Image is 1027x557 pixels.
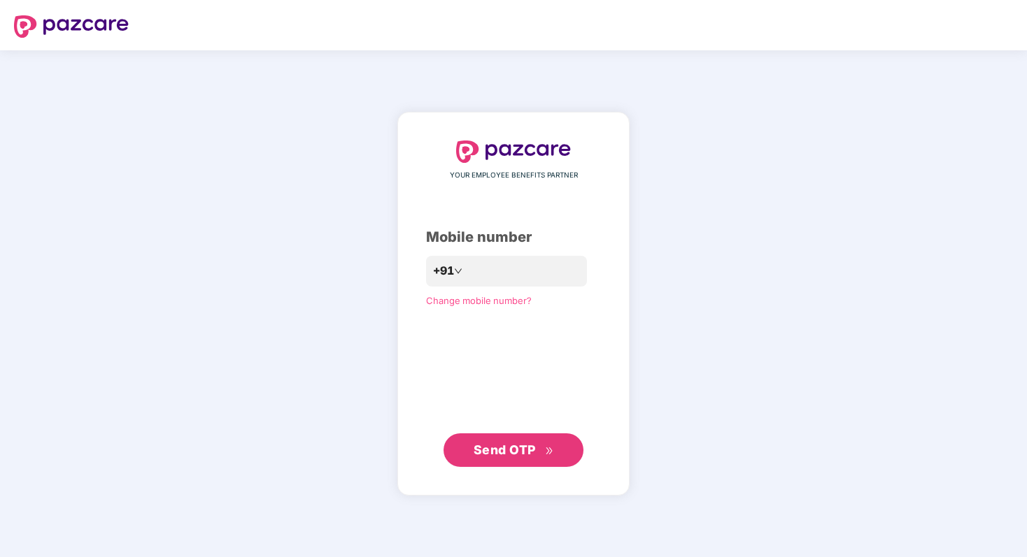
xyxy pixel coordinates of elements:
[14,15,129,38] img: logo
[444,433,583,467] button: Send OTPdouble-right
[426,295,532,306] a: Change mobile number?
[474,442,536,457] span: Send OTP
[450,170,578,181] span: YOUR EMPLOYEE BENEFITS PARTNER
[433,262,454,280] span: +91
[454,267,462,275] span: down
[426,226,601,248] div: Mobile number
[545,447,554,456] span: double-right
[456,140,571,163] img: logo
